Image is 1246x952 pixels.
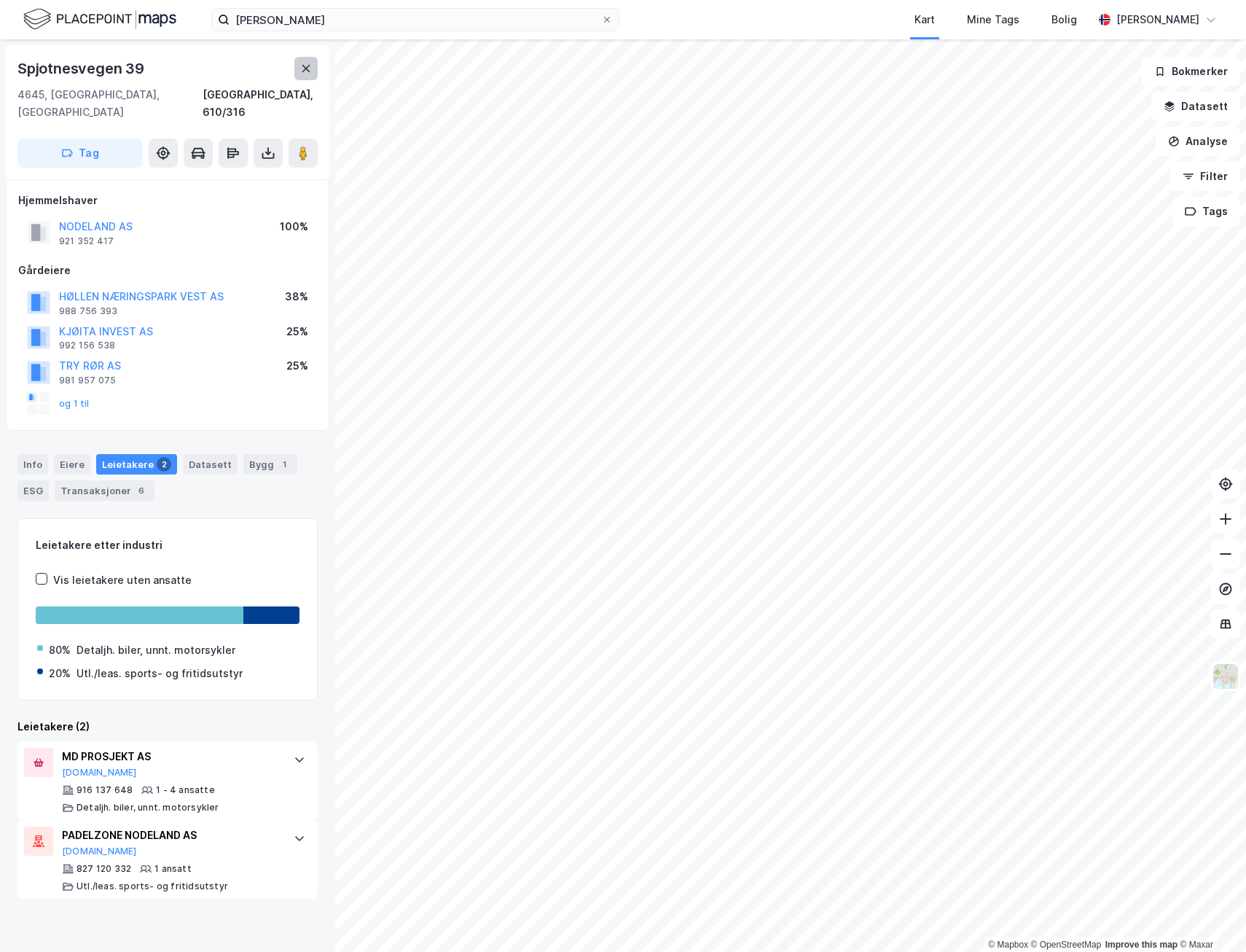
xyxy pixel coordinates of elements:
button: Datasett [1151,92,1240,121]
div: Leietakere [96,454,177,475]
button: Filter [1170,162,1240,191]
a: Improve this map [1105,940,1178,950]
div: 992 156 538 [59,340,115,351]
a: OpenStreetMap [1031,940,1102,950]
div: Eiere [54,454,90,475]
div: Utl./leas. sports- og fritidsutstyr [77,881,228,892]
div: Transaksjoner [55,480,154,501]
button: Tags [1172,197,1240,226]
div: 20% [49,665,71,682]
div: 80% [49,641,71,659]
div: 1 ansatt [154,863,192,875]
img: logo.f888ab2527a4732fd821a326f86c7f29.svg [23,7,176,32]
button: Tag [17,138,143,168]
div: Info [17,454,48,475]
div: Hjemmelshaver [18,192,317,209]
div: 988 756 393 [59,305,117,317]
div: 38% [285,288,308,305]
div: Bygg [243,454,297,475]
div: 6 [134,483,149,498]
div: Gårdeiere [18,262,317,279]
a: Mapbox [988,940,1028,950]
button: Analyse [1156,127,1240,156]
img: Z [1212,663,1239,690]
button: [DOMAIN_NAME] [62,846,137,857]
div: Utl./leas. sports- og fritidsutstyr [77,665,243,682]
div: 916 137 648 [77,784,133,796]
div: Mine Tags [967,11,1019,28]
div: 981 957 075 [59,375,116,386]
iframe: Chat Widget [1173,882,1246,952]
button: Bokmerker [1142,57,1240,86]
div: 827 120 332 [77,863,131,875]
div: 1 - 4 ansatte [156,784,215,796]
div: 1 [277,457,291,472]
div: 25% [286,357,308,375]
div: Detaljh. biler, unnt. motorsykler [77,641,235,659]
div: PADELZONE NODELAND AS [62,827,279,844]
div: 2 [157,457,171,472]
div: Leietakere etter industri [36,537,299,554]
div: 4645, [GEOGRAPHIC_DATA], [GEOGRAPHIC_DATA] [17,86,203,121]
input: Søk på adresse, matrikkel, gårdeiere, leietakere eller personer [230,9,601,31]
div: Leietakere (2) [17,718,318,736]
div: 921 352 417 [59,235,114,247]
div: Datasett [183,454,238,475]
div: ESG [17,480,49,501]
div: Detaljh. biler, unnt. motorsykler [77,802,219,814]
div: [GEOGRAPHIC_DATA], 610/316 [203,86,318,121]
div: [PERSON_NAME] [1116,11,1199,28]
div: 25% [286,323,308,340]
div: Bolig [1051,11,1077,28]
div: Kart [914,11,935,28]
div: Vis leietakere uten ansatte [53,571,192,589]
button: [DOMAIN_NAME] [62,767,137,779]
div: Spjotnesvegen 39 [17,57,147,80]
div: 100% [280,218,308,235]
div: MD PROSJEKT AS [62,748,279,765]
